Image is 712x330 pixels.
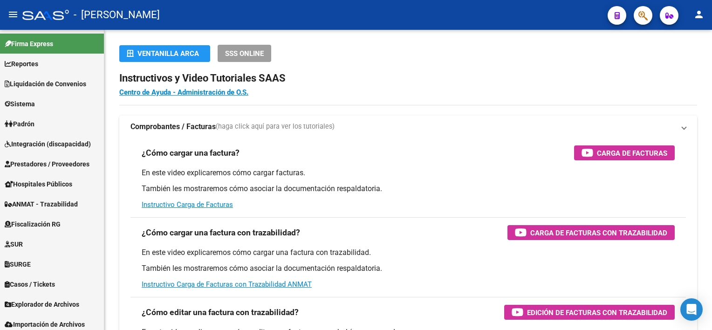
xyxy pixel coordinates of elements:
[142,263,675,274] p: También les mostraremos cómo asociar la documentación respaldatoria.
[142,306,299,319] h3: ¿Cómo editar una factura con trazabilidad?
[142,184,675,194] p: También les mostraremos cómo asociar la documentación respaldatoria.
[142,280,312,289] a: Instructivo Carga de Facturas con Trazabilidad ANMAT
[142,146,240,159] h3: ¿Cómo cargar una factura?
[142,168,675,178] p: En este video explicaremos cómo cargar facturas.
[597,147,667,159] span: Carga de Facturas
[74,5,160,25] span: - [PERSON_NAME]
[127,45,203,62] div: Ventanilla ARCA
[5,239,23,249] span: SUR
[5,199,78,209] span: ANMAT - Trazabilidad
[507,225,675,240] button: Carga de Facturas con Trazabilidad
[5,39,53,49] span: Firma Express
[527,307,667,318] span: Edición de Facturas con Trazabilidad
[5,299,79,309] span: Explorador de Archivos
[119,88,248,96] a: Centro de Ayuda - Administración de O.S.
[5,79,86,89] span: Liquidación de Convenios
[142,200,233,209] a: Instructivo Carga de Facturas
[218,45,271,62] button: SSS ONLINE
[574,145,675,160] button: Carga de Facturas
[5,179,72,189] span: Hospitales Públicos
[693,9,705,20] mat-icon: person
[504,305,675,320] button: Edición de Facturas con Trazabilidad
[5,119,34,129] span: Padrón
[5,59,38,69] span: Reportes
[142,247,675,258] p: En este video explicaremos cómo cargar una factura con trazabilidad.
[5,319,85,330] span: Importación de Archivos
[130,122,216,132] strong: Comprobantes / Facturas
[5,259,31,269] span: SURGE
[5,159,89,169] span: Prestadores / Proveedores
[5,139,91,149] span: Integración (discapacidad)
[5,219,61,229] span: Fiscalización RG
[119,45,210,62] button: Ventanilla ARCA
[119,69,697,87] h2: Instructivos y Video Tutoriales SAAS
[216,122,335,132] span: (haga click aquí para ver los tutoriales)
[142,226,300,239] h3: ¿Cómo cargar una factura con trazabilidad?
[225,49,264,58] span: SSS ONLINE
[7,9,19,20] mat-icon: menu
[5,99,35,109] span: Sistema
[680,298,703,321] div: Open Intercom Messenger
[5,279,55,289] span: Casos / Tickets
[119,116,697,138] mat-expansion-panel-header: Comprobantes / Facturas(haga click aquí para ver los tutoriales)
[530,227,667,239] span: Carga de Facturas con Trazabilidad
